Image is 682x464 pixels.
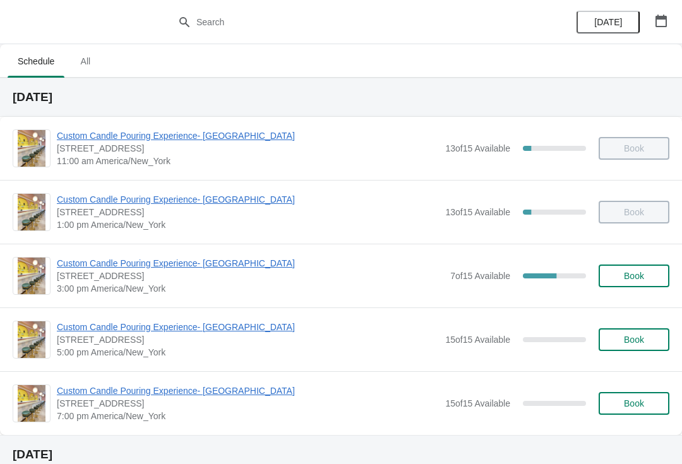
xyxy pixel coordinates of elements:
span: Custom Candle Pouring Experience- [GEOGRAPHIC_DATA] [57,321,439,333]
button: Book [599,392,669,415]
span: Book [624,335,644,345]
img: Custom Candle Pouring Experience- Delray Beach | 415 East Atlantic Avenue, Delray Beach, FL, USA ... [18,130,45,167]
span: Custom Candle Pouring Experience- [GEOGRAPHIC_DATA] [57,193,439,206]
span: 15 of 15 Available [445,398,510,408]
button: [DATE] [577,11,640,33]
img: Custom Candle Pouring Experience- Delray Beach | 415 East Atlantic Avenue, Delray Beach, FL, USA ... [18,321,45,358]
span: Book [624,271,644,281]
span: 11:00 am America/New_York [57,155,439,167]
span: Custom Candle Pouring Experience- [GEOGRAPHIC_DATA] [57,384,439,397]
span: 13 of 15 Available [445,207,510,217]
input: Search [196,11,512,33]
span: 3:00 pm America/New_York [57,282,444,295]
h2: [DATE] [13,91,669,104]
span: 7 of 15 Available [450,271,510,281]
span: 1:00 pm America/New_York [57,218,439,231]
img: Custom Candle Pouring Experience- Delray Beach | 415 East Atlantic Avenue, Delray Beach, FL, USA ... [18,194,45,230]
button: Book [599,265,669,287]
span: [STREET_ADDRESS] [57,333,439,346]
span: [STREET_ADDRESS] [57,270,444,282]
span: [STREET_ADDRESS] [57,142,439,155]
span: 13 of 15 Available [445,143,510,153]
button: Book [599,328,669,351]
h2: [DATE] [13,448,669,461]
span: [DATE] [594,17,622,27]
span: Custom Candle Pouring Experience- [GEOGRAPHIC_DATA] [57,257,444,270]
span: All [69,50,101,73]
img: Custom Candle Pouring Experience- Delray Beach | 415 East Atlantic Avenue, Delray Beach, FL, USA ... [18,385,45,422]
span: Schedule [8,50,64,73]
img: Custom Candle Pouring Experience- Delray Beach | 415 East Atlantic Avenue, Delray Beach, FL, USA ... [18,258,45,294]
span: [STREET_ADDRESS] [57,397,439,410]
span: 15 of 15 Available [445,335,510,345]
span: 7:00 pm America/New_York [57,410,439,422]
span: [STREET_ADDRESS] [57,206,439,218]
span: 5:00 pm America/New_York [57,346,439,359]
span: Custom Candle Pouring Experience- [GEOGRAPHIC_DATA] [57,129,439,142]
span: Book [624,398,644,408]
